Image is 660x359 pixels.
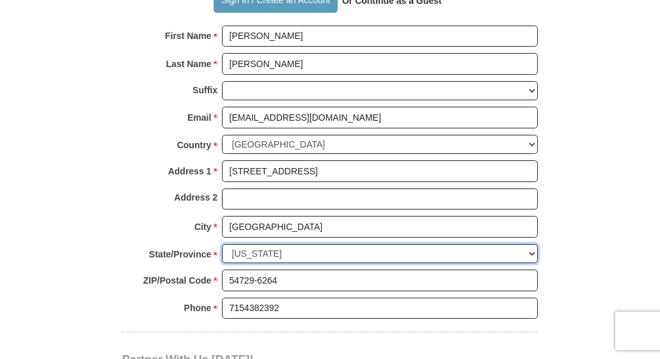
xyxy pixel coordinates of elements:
strong: Country [177,136,212,154]
strong: Address 1 [168,162,212,180]
strong: Phone [184,299,212,317]
strong: ZIP/Postal Code [143,271,212,289]
strong: Address 2 [174,188,217,206]
strong: Last Name [166,55,212,73]
strong: Email [187,109,211,126]
strong: City [194,218,211,236]
strong: First Name [165,27,211,45]
strong: State/Province [149,245,211,263]
strong: Suffix [192,81,217,99]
